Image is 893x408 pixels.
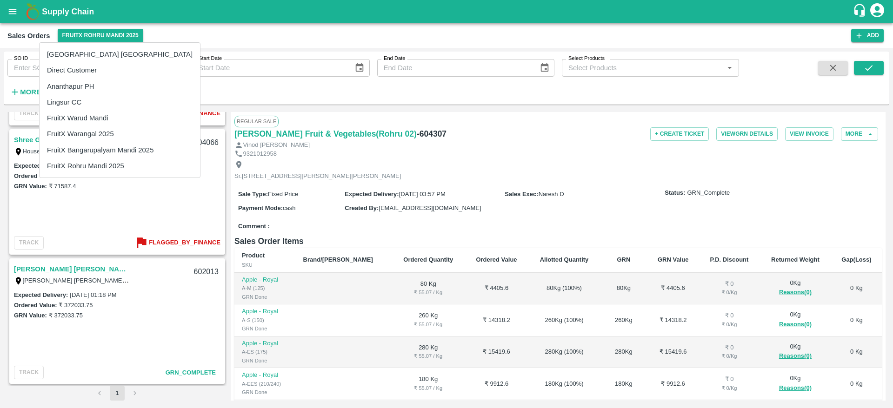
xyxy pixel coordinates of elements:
li: FruitX Warud Mandi [40,110,200,126]
li: Lingsur CC [40,94,200,110]
li: [GEOGRAPHIC_DATA] [GEOGRAPHIC_DATA] [40,46,200,62]
li: Direct Customer [40,62,200,78]
li: FruitX Rohru Mandi 2025 [40,158,200,174]
li: FruitX Warangal 2025 [40,126,200,142]
li: Ananthapur PH [40,79,200,94]
li: FruitX Bangarupalyam Mandi 2025 [40,142,200,158]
